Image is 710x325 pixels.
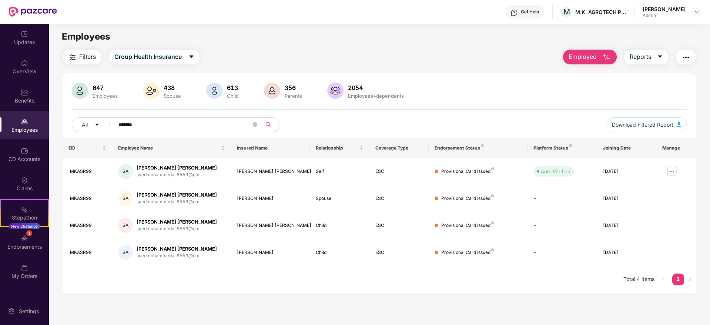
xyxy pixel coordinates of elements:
[225,84,240,91] div: 613
[327,83,344,99] img: svg+xml;base64,PHN2ZyB4bWxucz0iaHR0cDovL3d3dy53My5vcmcvMjAwMC9zdmciIHhtbG5zOnhsaW5rPSJodHRwOi8vd3...
[684,274,696,285] button: right
[666,165,678,177] img: manageButton
[575,9,627,16] div: M.K. AGROTECH PRIVATE LIMITED
[603,195,650,202] div: [DATE]
[9,7,57,17] img: New Pazcare Logo
[137,171,217,178] div: syedmohammedali6559@gm...
[491,194,494,197] img: svg+xml;base64,PHN2ZyB4bWxucz0iaHR0cDovL3d3dy53My5vcmcvMjAwMC9zdmciIHdpZHRoPSI4IiBoZWlnaHQ9IjgiIH...
[656,138,696,158] th: Manage
[528,239,597,266] td: -
[137,191,217,198] div: [PERSON_NAME] [PERSON_NAME]
[109,50,200,64] button: Group Health Insurancecaret-down
[375,249,423,256] div: ESC
[369,138,429,158] th: Coverage Type
[569,52,596,61] span: Employee
[253,121,257,128] span: close-circle
[441,168,494,175] div: Provisional Card Issued
[26,230,32,236] div: 1
[8,308,15,315] img: svg+xml;base64,PHN2ZyBpZD0iU2V0dGluZy0yMHgyMCIgeG1sbnM9Imh0dHA6Ly93d3cudzMub3JnLzIwMDAvc3ZnIiB3aW...
[681,53,690,62] img: svg+xml;base64,PHN2ZyB4bWxucz0iaHR0cDovL3d3dy53My5vcmcvMjAwMC9zdmciIHdpZHRoPSIyNCIgaGVpZ2h0PSIyNC...
[375,195,423,202] div: ESC
[597,138,656,158] th: Joining Date
[21,206,28,213] img: svg+xml;base64,PHN2ZyB4bWxucz0iaHR0cDovL3d3dy53My5vcmcvMjAwMC9zdmciIHdpZHRoPSIyMSIgaGVpZ2h0PSIyMC...
[264,83,280,99] img: svg+xml;base64,PHN2ZyB4bWxucz0iaHR0cDovL3d3dy53My5vcmcvMjAwMC9zdmciIHhtbG5zOnhsaW5rPSJodHRwOi8vd3...
[91,84,119,91] div: 647
[603,222,650,229] div: [DATE]
[316,249,363,256] div: Child
[114,52,182,61] span: Group Health Insurance
[62,31,110,42] span: Employees
[375,168,423,175] div: ESC
[72,117,117,132] button: Allcaret-down
[21,118,28,125] img: svg+xml;base64,PHN2ZyBpZD0iRW1wbG95ZWVzIiB4bWxucz0iaHR0cDovL3d3dy53My5vcmcvMjAwMC9zdmciIHdpZHRoPS...
[688,277,692,281] span: right
[70,222,106,229] div: MKASR99
[137,218,217,225] div: [PERSON_NAME] [PERSON_NAME]
[528,185,597,212] td: -
[237,249,304,256] div: [PERSON_NAME]
[118,218,133,233] div: SA
[694,9,700,15] img: svg+xml;base64,PHN2ZyBpZD0iRHJvcGRvd24tMzJ4MzIiIHhtbG5zPSJodHRwOi8vd3d3LnczLm9yZy8yMDAwL3N2ZyIgd2...
[137,245,217,252] div: [PERSON_NAME] [PERSON_NAME]
[143,83,159,99] img: svg+xml;base64,PHN2ZyB4bWxucz0iaHR0cDovL3d3dy53My5vcmcvMjAwMC9zdmciIHhtbG5zOnhsaW5rPSJodHRwOi8vd3...
[68,145,101,151] span: EID
[643,13,686,19] div: Admin
[657,274,669,285] li: Previous Page
[21,235,28,242] img: svg+xml;base64,PHN2ZyBpZD0iRW5kb3JzZW1lbnRzIiB4bWxucz0iaHR0cDovL3d3dy53My5vcmcvMjAwMC9zdmciIHdpZH...
[491,167,494,170] img: svg+xml;base64,PHN2ZyB4bWxucz0iaHR0cDovL3d3dy53My5vcmcvMjAwMC9zdmciIHdpZHRoPSI4IiBoZWlnaHQ9IjgiIH...
[346,84,405,91] div: 2054
[563,50,617,64] button: Employee
[21,264,28,272] img: svg+xml;base64,PHN2ZyBpZD0iTXlfT3JkZXJzIiBkYXRhLW5hbWU9Ik15IE9yZGVycyIgeG1sbnM9Imh0dHA6Ly93d3cudz...
[602,53,611,62] img: svg+xml;base64,PHN2ZyB4bWxucz0iaHR0cDovL3d3dy53My5vcmcvMjAwMC9zdmciIHhtbG5zOnhsaW5rPSJodHRwOi8vd3...
[21,147,28,155] img: svg+xml;base64,PHN2ZyBpZD0iQ0RfQWNjb3VudHMiIGRhdGEtbmFtZT0iQ0QgQWNjb3VudHMiIHhtbG5zPSJodHRwOi8vd3...
[70,195,106,202] div: MKASR99
[435,145,522,151] div: Endorsement Status
[17,308,41,315] div: Settings
[118,191,133,206] div: SA
[510,9,518,16] img: svg+xml;base64,PHN2ZyBpZD0iSGVscC0zMngzMiIgeG1sbnM9Imh0dHA6Ly93d3cudzMub3JnLzIwMDAvc3ZnIiB3aWR0aD...
[441,249,494,256] div: Provisional Card Issued
[563,7,570,16] span: M
[231,138,310,158] th: Insured Name
[21,60,28,67] img: svg+xml;base64,PHN2ZyBpZD0iSG9tZSIgeG1sbnM9Imh0dHA6Ly93d3cudzMub3JnLzIwMDAvc3ZnIiB3aWR0aD0iMjAiIG...
[346,93,405,99] div: Employees+dependents
[94,122,100,128] span: caret-down
[137,164,217,171] div: [PERSON_NAME] [PERSON_NAME]
[316,222,363,229] div: Child
[441,222,494,229] div: Provisional Card Issued
[541,168,570,175] div: Auto Verified
[603,168,650,175] div: [DATE]
[79,52,96,61] span: Filters
[603,249,650,256] div: [DATE]
[606,117,687,132] button: Download Filtered Report
[375,222,423,229] div: ESC
[261,117,279,132] button: search
[21,89,28,96] img: svg+xml;base64,PHN2ZyBpZD0iQmVuZWZpdHMiIHhtbG5zPSJodHRwOi8vd3d3LnczLm9yZy8yMDAwL3N2ZyIgd2lkdGg9Ij...
[72,83,88,99] img: svg+xml;base64,PHN2ZyB4bWxucz0iaHR0cDovL3d3dy53My5vcmcvMjAwMC9zdmciIHhtbG5zOnhsaW5rPSJodHRwOi8vd3...
[623,274,654,285] li: Total 4 items
[684,274,696,285] li: Next Page
[569,144,572,147] img: svg+xml;base64,PHN2ZyB4bWxucz0iaHR0cDovL3d3dy53My5vcmcvMjAwMC9zdmciIHdpZHRoPSI4IiBoZWlnaHQ9IjgiIH...
[283,84,304,91] div: 356
[237,222,304,229] div: [PERSON_NAME] [PERSON_NAME]
[137,198,217,205] div: syedmohammedali6559@gm...
[237,195,304,202] div: [PERSON_NAME]
[661,277,666,281] span: left
[162,93,182,99] div: Spouse
[63,138,112,158] th: EID
[316,168,363,175] div: Self
[137,225,217,232] div: syedmohammedali6559@gm...
[441,195,494,202] div: Provisional Card Issued
[657,274,669,285] button: left
[283,93,304,99] div: Parents
[630,52,651,61] span: Reports
[533,145,591,151] div: Platform Status
[310,138,369,158] th: Relationship
[118,145,220,151] span: Employee Name
[261,122,275,128] span: search
[672,274,684,285] li: 1
[91,93,119,99] div: Employees
[137,252,217,259] div: syedmohammedali6559@gm...
[21,30,28,38] img: svg+xml;base64,PHN2ZyBpZD0iVXBkYXRlZCIgeG1sbnM9Imh0dHA6Ly93d3cudzMub3JnLzIwMDAvc3ZnIiB3aWR0aD0iMj...
[21,177,28,184] img: svg+xml;base64,PHN2ZyBpZD0iQ2xhaW0iIHhtbG5zPSJodHRwOi8vd3d3LnczLm9yZy8yMDAwL3N2ZyIgd2lkdGg9IjIwIi...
